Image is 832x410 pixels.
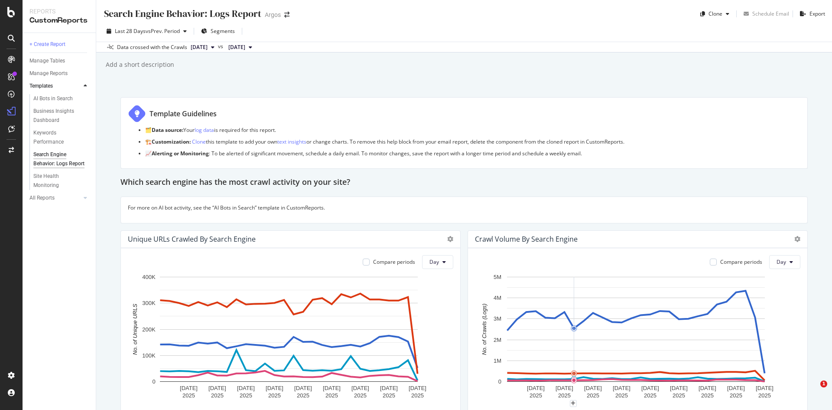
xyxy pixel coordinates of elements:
[422,255,453,269] button: Day
[673,392,685,399] text: 2025
[373,258,415,266] div: Compare periods
[128,272,450,403] svg: A chart.
[758,392,771,399] text: 2025
[494,274,501,280] text: 5M
[29,56,65,66] div: Manage Tables
[152,126,183,134] strong: Data source:
[265,10,281,19] div: Argos
[208,385,226,391] text: [DATE]
[740,7,789,21] button: Schedule Email
[142,274,156,280] text: 400K
[29,40,90,49] a: + Create Report
[796,7,825,21] button: Export
[294,385,312,391] text: [DATE]
[198,24,238,38] button: Segments
[498,378,501,385] text: 0
[115,27,146,35] span: Last 28 Days
[556,385,573,391] text: [DATE]
[351,385,369,391] text: [DATE]
[120,97,808,169] div: Template Guidelines 🗂️Data source:Yourlog datais required for this report. 🏗️Customization: Clone...
[720,258,762,266] div: Compare periods
[211,27,235,35] span: Segments
[29,40,65,49] div: + Create Report
[699,385,716,391] text: [DATE]
[103,7,261,20] div: Search Engine Behavior: Logs Report
[33,94,73,103] div: AI Bots in Search
[570,400,577,407] div: plus
[142,300,156,306] text: 300K
[192,138,206,145] a: Clone
[284,12,289,18] div: arrow-right-arrow-left
[142,352,156,358] text: 100K
[105,60,174,69] div: Add a short description
[777,258,786,266] span: Day
[33,172,82,190] div: Site Health Monitoring
[237,385,255,391] text: [DATE]
[33,150,90,168] a: Search Engine Behavior: Logs Report
[195,126,214,134] a: log data
[708,10,722,17] div: Clone
[494,336,501,343] text: 2M
[145,138,800,145] p: 🏗️ this template to add your own or change charts. To remove this help block from your email repo...
[120,176,350,190] h2: Which search engine has the most crawl activity on your site?
[240,392,252,399] text: 2025
[641,385,659,391] text: [DATE]
[187,42,218,52] button: [DATE]
[756,385,773,391] text: [DATE]
[277,138,306,145] a: text insights
[33,128,90,147] a: Keywords Performance
[29,194,55,203] div: All Reports
[530,392,542,399] text: 2025
[809,10,825,17] div: Export
[615,392,628,399] text: 2025
[587,392,599,399] text: 2025
[268,392,281,399] text: 2025
[33,172,90,190] a: Site Health Monitoring
[613,385,630,391] text: [DATE]
[33,94,90,103] a: AI Bots in Search
[752,10,789,17] div: Schedule Email
[29,7,89,16] div: Reports
[145,150,800,157] p: 📈 : To be alerted of significant movement, schedule a daily email. To monitor changes, save the r...
[33,128,82,147] div: Keywords Performance
[152,378,155,385] text: 0
[297,392,309,399] text: 2025
[701,392,714,399] text: 2025
[411,392,424,399] text: 2025
[769,255,800,269] button: Day
[225,42,256,52] button: [DATE]
[475,272,797,403] svg: A chart.
[325,392,338,399] text: 2025
[117,43,187,51] div: Data crossed with the Crawls
[29,16,89,26] div: CustomReports
[494,315,501,322] text: 3M
[142,326,156,332] text: 200K
[29,194,81,203] a: All Reports
[33,107,90,125] a: Business Insights Dashboard
[266,385,283,391] text: [DATE]
[128,235,256,243] div: Unique URLs Crawled By Search Engine
[380,385,398,391] text: [DATE]
[228,43,245,51] span: 2025 Sep. 17th
[120,176,808,190] div: Which search engine has the most crawl activity on your site?
[820,380,827,387] span: 1
[103,24,190,38] button: Last 28 DaysvsPrev. Period
[145,126,800,134] p: 🗂️ Your is required for this report.
[152,150,209,157] strong: Alerting or Monitoring
[429,258,439,266] span: Day
[409,385,426,391] text: [DATE]
[475,235,578,243] div: Crawl Volume By Search Engine
[481,303,487,354] text: No. of Crawls (Logs)
[354,392,367,399] text: 2025
[527,385,545,391] text: [DATE]
[29,82,81,91] a: Templates
[120,197,808,223] div: For more on AI bot activity, see the “AI Bots in Search” template in CustomReports.
[33,150,84,168] div: Search Engine Behavior: Logs Report
[383,392,395,399] text: 2025
[29,56,90,66] a: Manage Tables
[803,380,823,401] iframe: Intercom live chat
[584,385,602,391] text: [DATE]
[180,385,198,391] text: [DATE]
